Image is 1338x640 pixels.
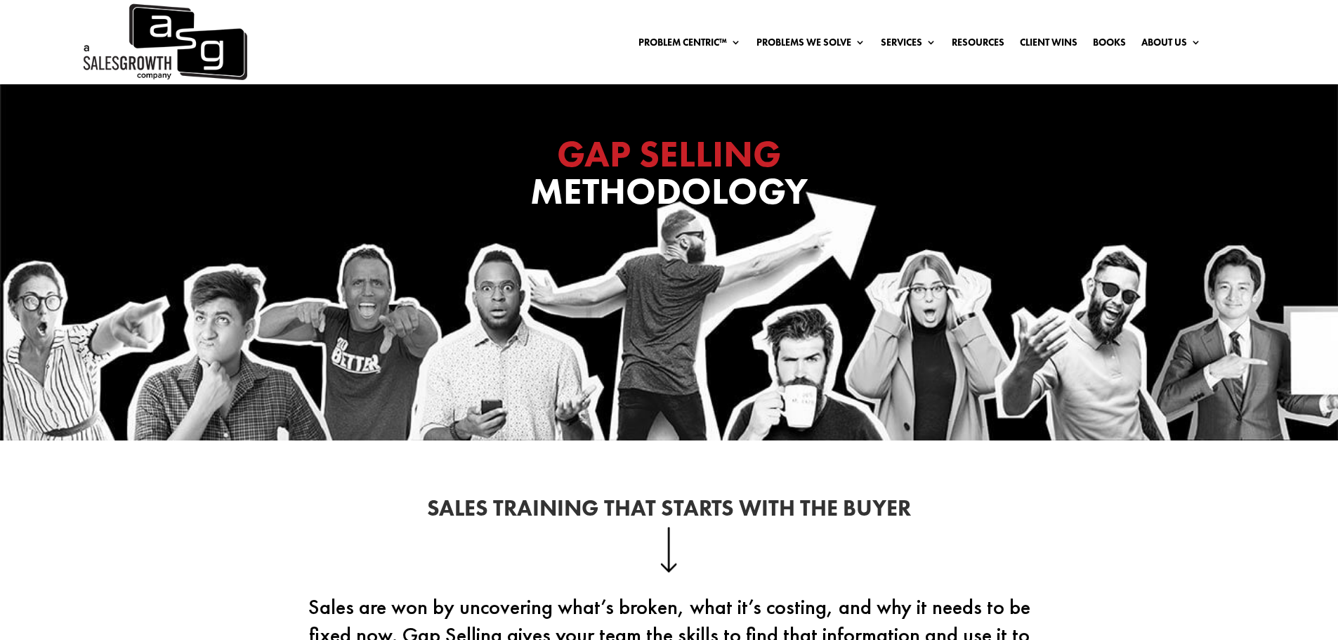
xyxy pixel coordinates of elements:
[638,37,741,53] a: Problem Centric™
[756,37,865,53] a: Problems We Solve
[1020,37,1077,53] a: Client Wins
[660,527,678,572] img: down-arrow
[557,130,781,178] span: GAP SELLING
[881,37,936,53] a: Services
[290,497,1049,527] h2: Sales Training That Starts With the Buyer
[952,37,1004,53] a: Resources
[388,136,950,217] h1: Methodology
[1141,37,1201,53] a: About Us
[1093,37,1126,53] a: Books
